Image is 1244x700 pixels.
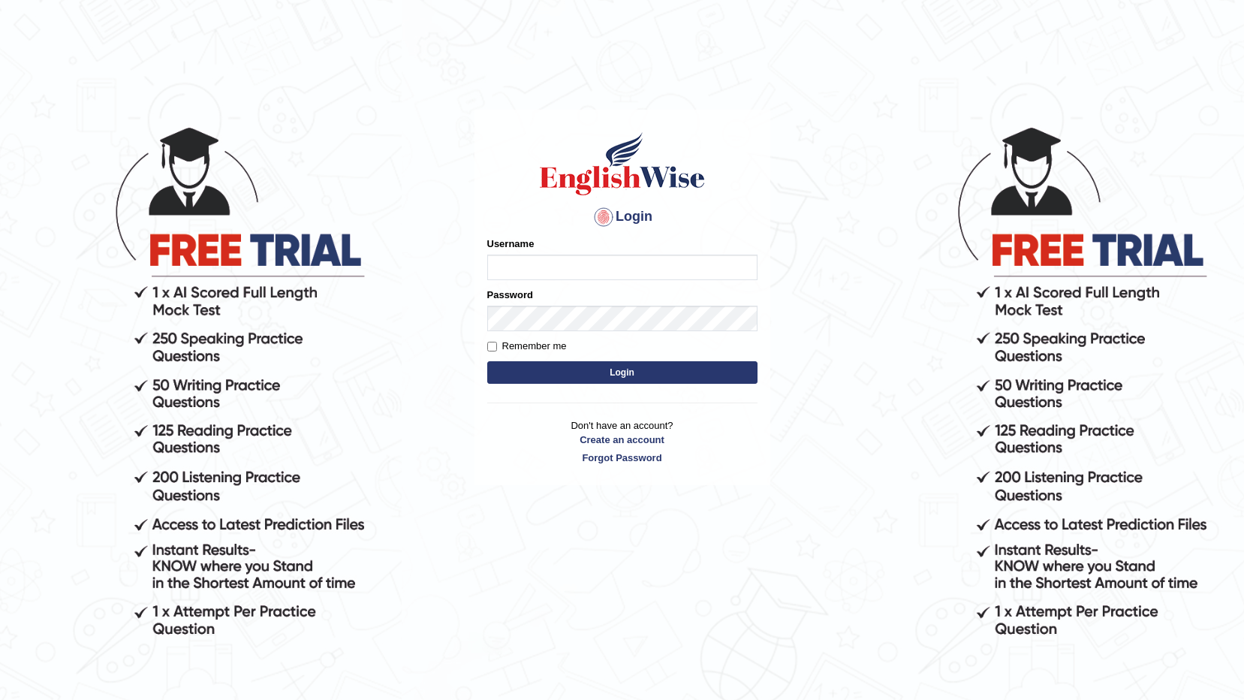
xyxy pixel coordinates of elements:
[487,237,535,251] label: Username
[487,433,758,447] a: Create an account
[487,205,758,229] h4: Login
[487,361,758,384] button: Login
[487,288,533,302] label: Password
[487,339,567,354] label: Remember me
[487,418,758,465] p: Don't have an account?
[537,130,708,198] img: Logo of English Wise sign in for intelligent practice with AI
[487,451,758,465] a: Forgot Password
[487,342,497,352] input: Remember me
